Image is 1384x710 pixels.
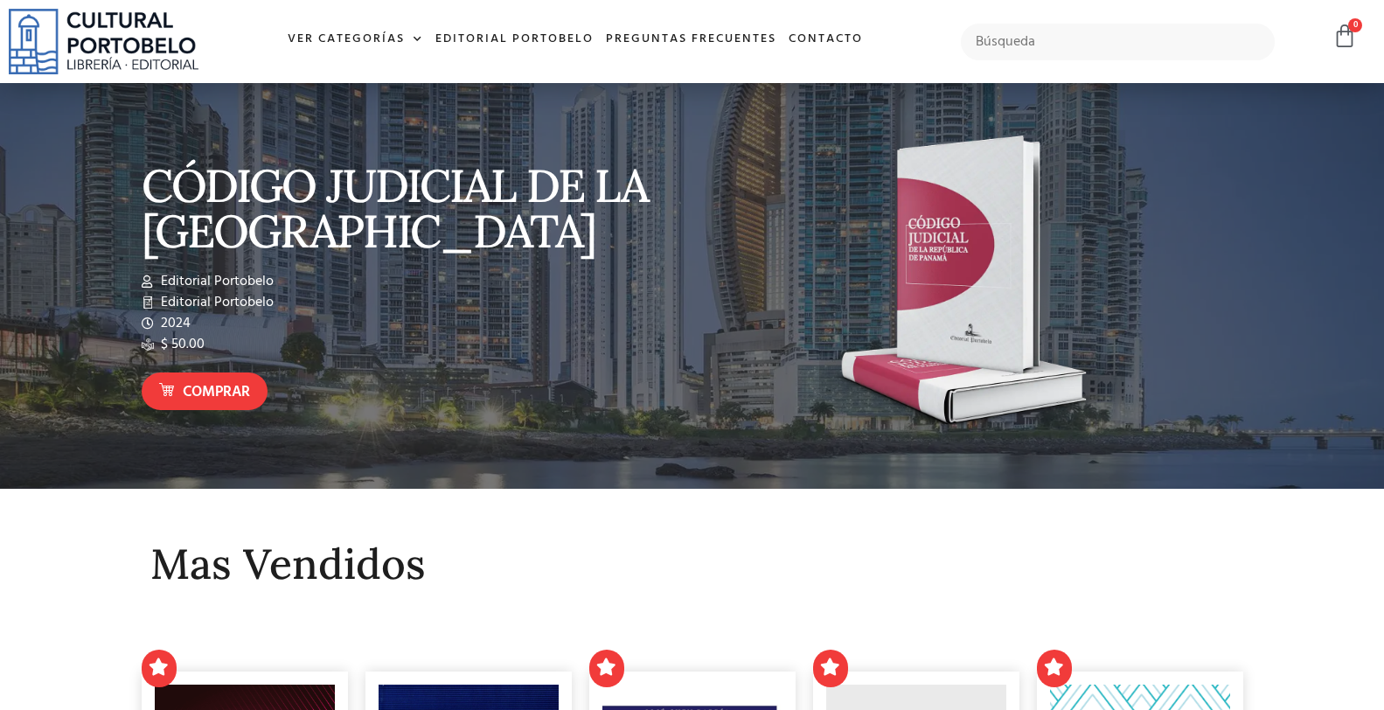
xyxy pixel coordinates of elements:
a: Contacto [782,21,869,59]
a: Editorial Portobelo [429,21,600,59]
a: 0 [1332,24,1357,49]
span: Comprar [183,381,250,404]
a: Ver Categorías [282,21,429,59]
span: 0 [1348,18,1362,32]
span: 2024 [156,313,191,334]
h2: Mas Vendidos [150,541,1234,588]
a: Comprar [142,372,268,410]
a: Preguntas frecuentes [600,21,782,59]
input: Búsqueda [961,24,1274,60]
span: Editorial Portobelo [156,292,274,313]
span: $ 50.00 [156,334,205,355]
p: CÓDIGO JUDICIAL DE LA [GEOGRAPHIC_DATA] [142,163,684,254]
span: Editorial Portobelo [156,271,274,292]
